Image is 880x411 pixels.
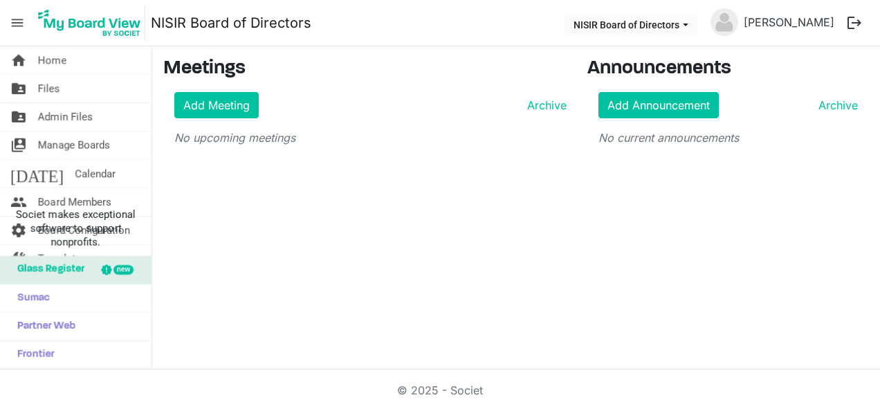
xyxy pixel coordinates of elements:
[34,6,145,40] img: My Board View Logo
[598,129,859,146] p: No current announcements
[174,92,259,118] a: Add Meeting
[34,6,151,40] a: My Board View Logo
[10,46,27,74] span: home
[598,92,719,118] a: Add Announcement
[38,103,93,131] span: Admin Files
[397,383,483,397] a: © 2025 - Societ
[38,75,60,102] span: Files
[163,57,567,81] h3: Meetings
[587,57,870,81] h3: Announcements
[10,188,27,216] span: people
[75,160,116,188] span: Calendar
[10,284,50,312] span: Sumac
[10,256,84,284] span: Glass Register
[4,10,30,36] span: menu
[10,313,75,340] span: Partner Web
[10,103,27,131] span: folder_shared
[10,75,27,102] span: folder_shared
[38,46,66,74] span: Home
[840,8,869,37] button: logout
[151,9,311,37] a: NISIR Board of Directors
[10,131,27,159] span: switch_account
[6,208,145,249] span: Societ makes exceptional software to support nonprofits.
[813,97,858,113] a: Archive
[174,129,567,146] p: No upcoming meetings
[522,97,567,113] a: Archive
[738,8,840,36] a: [PERSON_NAME]
[711,8,738,36] img: no-profile-picture.svg
[38,131,110,159] span: Manage Boards
[10,160,64,188] span: [DATE]
[113,265,134,275] div: new
[565,15,697,34] button: NISIR Board of Directors dropdownbutton
[10,341,55,369] span: Frontier
[38,188,111,216] span: Board Members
